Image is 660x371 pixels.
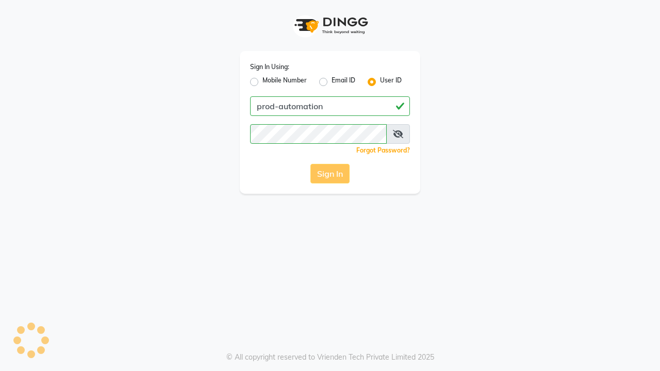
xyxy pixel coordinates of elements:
[262,76,307,88] label: Mobile Number
[356,146,410,154] a: Forgot Password?
[289,10,371,41] img: logo1.svg
[332,76,355,88] label: Email ID
[250,62,289,72] label: Sign In Using:
[250,96,410,116] input: Username
[380,76,402,88] label: User ID
[250,124,387,144] input: Username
